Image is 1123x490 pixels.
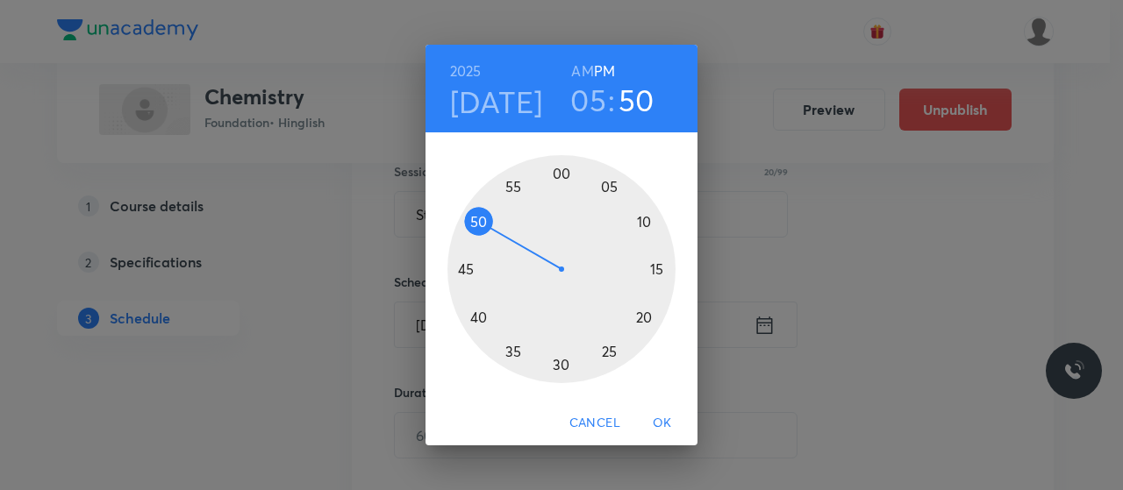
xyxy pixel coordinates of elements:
[450,59,482,83] button: 2025
[569,412,620,434] span: Cancel
[570,82,606,118] button: 05
[634,407,690,439] button: OK
[641,412,683,434] span: OK
[619,82,654,118] button: 50
[608,82,615,118] h3: :
[562,407,627,439] button: Cancel
[571,59,593,83] button: AM
[450,83,543,120] button: [DATE]
[594,59,615,83] button: PM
